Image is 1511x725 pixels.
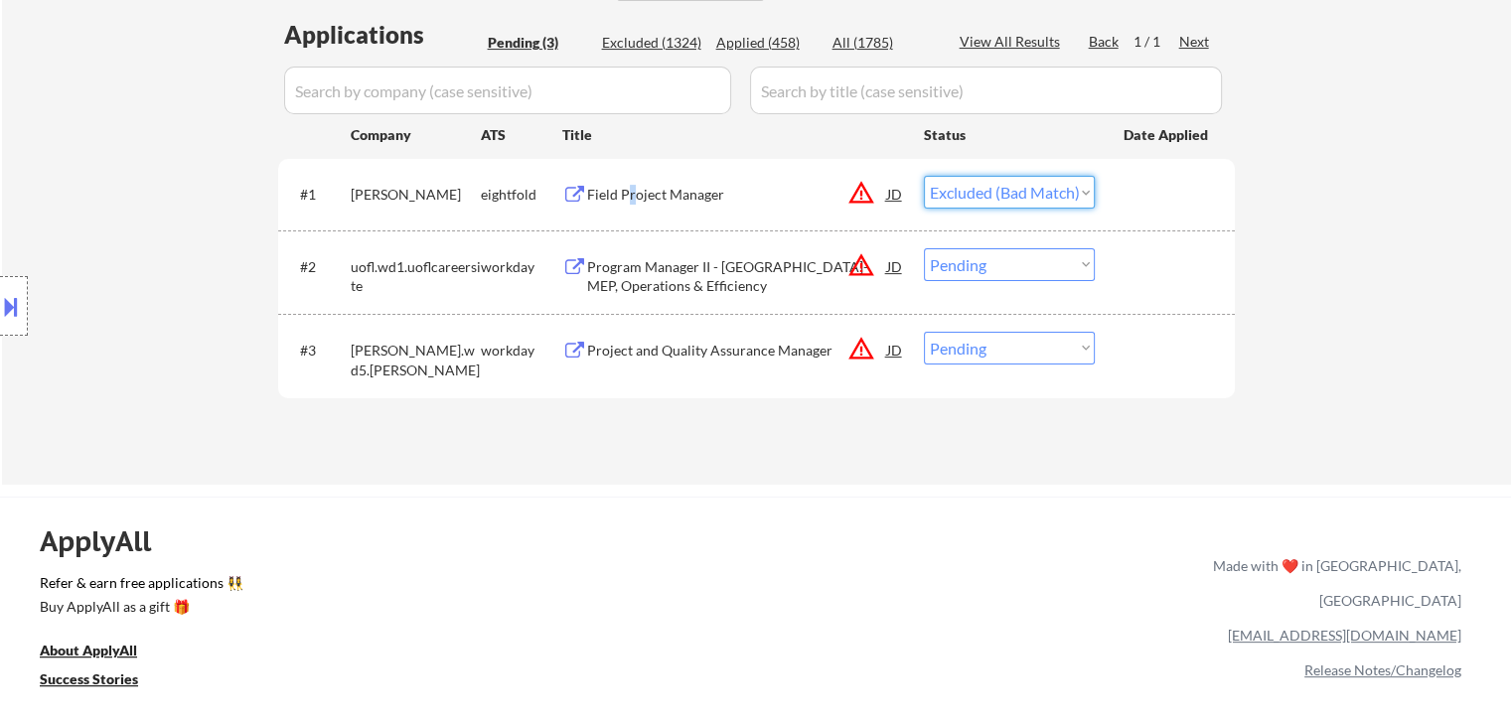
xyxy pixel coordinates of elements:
[885,176,905,212] div: JD
[40,670,138,687] u: Success Stories
[1205,548,1461,618] div: Made with ❤️ in [GEOGRAPHIC_DATA], [GEOGRAPHIC_DATA]
[885,248,905,284] div: JD
[481,125,562,145] div: ATS
[351,125,481,145] div: Company
[562,125,905,145] div: Title
[284,67,731,114] input: Search by company (case sensitive)
[602,33,701,53] div: Excluded (1324)
[40,642,137,658] u: About ApplyAll
[40,600,238,614] div: Buy ApplyAll as a gift 🎁
[1179,32,1211,52] div: Next
[924,116,1095,152] div: Status
[832,33,932,53] div: All (1785)
[847,251,875,279] button: warning_amber
[481,257,562,277] div: workday
[1133,32,1179,52] div: 1 / 1
[284,23,481,47] div: Applications
[750,67,1222,114] input: Search by title (case sensitive)
[847,335,875,362] button: warning_amber
[481,185,562,205] div: eightfold
[40,597,238,622] a: Buy ApplyAll as a gift 🎁
[847,179,875,207] button: warning_amber
[885,332,905,367] div: JD
[351,341,481,379] div: [PERSON_NAME].wd5.[PERSON_NAME]
[587,341,887,361] div: Project and Quality Assurance Manager
[716,33,816,53] div: Applied (458)
[960,32,1066,52] div: View All Results
[488,33,587,53] div: Pending (3)
[587,185,887,205] div: Field Project Manager
[351,257,481,296] div: uofl.wd1.uoflcareersite
[1304,661,1461,678] a: Release Notes/Changelog
[587,257,887,296] div: Program Manager II - [GEOGRAPHIC_DATA]-MEP, Operations & Efficiency
[1089,32,1121,52] div: Back
[40,641,165,665] a: About ApplyAll
[40,669,165,694] a: Success Stories
[40,524,174,558] div: ApplyAll
[481,341,562,361] div: workday
[1124,125,1211,145] div: Date Applied
[1228,627,1461,644] a: [EMAIL_ADDRESS][DOMAIN_NAME]
[40,576,798,597] a: Refer & earn free applications 👯‍♀️
[351,185,481,205] div: [PERSON_NAME]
